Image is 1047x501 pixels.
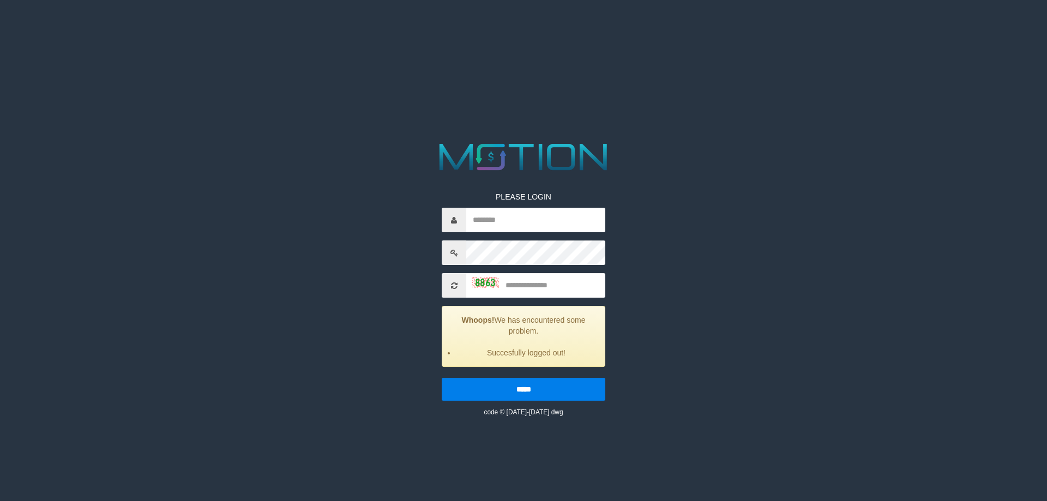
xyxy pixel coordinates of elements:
[462,316,495,324] strong: Whoops!
[456,347,597,358] li: Succesfully logged out!
[432,139,615,175] img: MOTION_logo.png
[472,277,499,288] img: captcha
[442,306,605,367] div: We has encountered some problem.
[442,191,605,202] p: PLEASE LOGIN
[484,408,563,416] small: code © [DATE]-[DATE] dwg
